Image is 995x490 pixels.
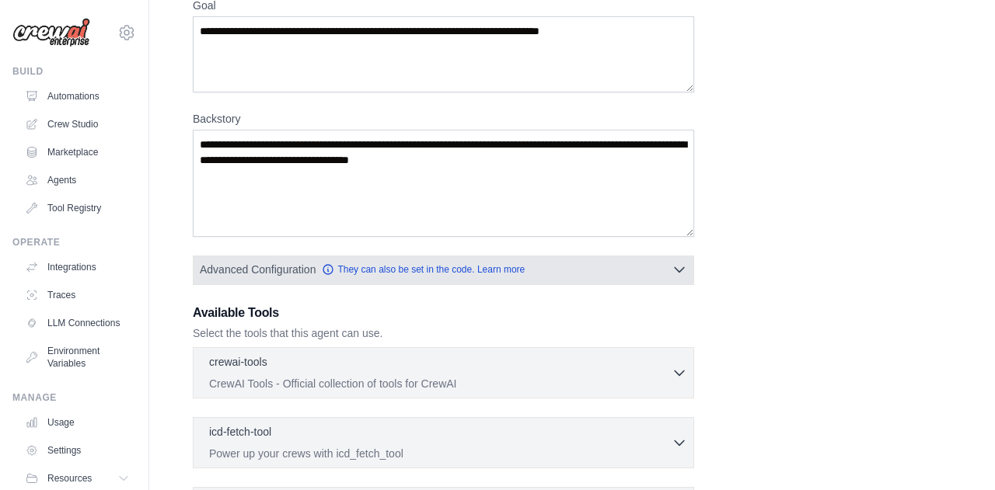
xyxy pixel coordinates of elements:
p: CrewAI Tools - Official collection of tools for CrewAI [209,376,672,391]
p: crewai-tools [209,354,267,370]
h3: Available Tools [193,304,694,322]
a: Environment Variables [19,339,136,376]
img: Logo [12,18,90,47]
button: icd-fetch-tool Power up your crews with icd_fetch_tool [200,424,687,461]
a: They can also be set in the code. Learn more [322,263,525,276]
span: Resources [47,472,92,485]
a: LLM Connections [19,311,136,335]
a: Integrations [19,255,136,280]
div: Manage [12,391,136,404]
button: crewai-tools CrewAI Tools - Official collection of tools for CrewAI [200,354,687,391]
a: Traces [19,283,136,308]
a: Agents [19,168,136,193]
div: Build [12,65,136,78]
p: Power up your crews with icd_fetch_tool [209,446,672,461]
a: Usage [19,410,136,435]
a: Tool Registry [19,196,136,221]
a: Crew Studio [19,112,136,137]
button: Advanced Configuration They can also be set in the code. Learn more [194,255,693,283]
div: Operate [12,236,136,248]
span: Advanced Configuration [200,262,316,277]
p: icd-fetch-tool [209,424,271,440]
p: Select the tools that this agent can use. [193,325,694,341]
label: Backstory [193,111,694,127]
a: Marketplace [19,140,136,165]
a: Automations [19,84,136,109]
a: Settings [19,438,136,463]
